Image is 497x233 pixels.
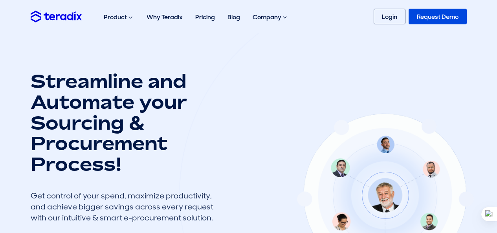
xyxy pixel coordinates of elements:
[140,5,189,29] a: Why Teradix
[31,190,219,223] div: Get control of your spend, maximize productivity, and achieve bigger savings across every request...
[31,11,82,22] img: Teradix logo
[409,9,467,24] a: Request Demo
[374,9,405,24] a: Login
[31,71,219,174] h1: Streamline and Automate your Sourcing & Procurement Process!
[221,5,246,29] a: Blog
[189,5,221,29] a: Pricing
[246,5,295,30] div: Company
[97,5,140,30] div: Product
